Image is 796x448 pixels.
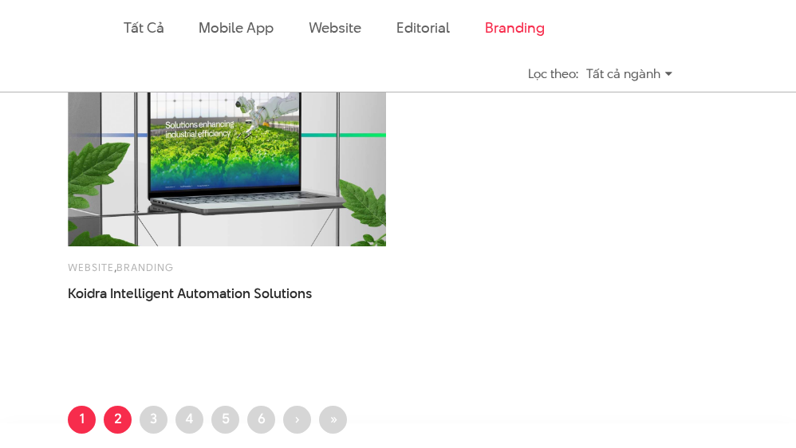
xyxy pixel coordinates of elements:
a: 5 [211,406,239,434]
span: Intelligent [110,284,174,303]
a: Branding [485,18,544,37]
div: , [68,258,386,276]
span: Koidra [68,284,107,303]
a: 2 [104,406,132,434]
img: Koidra Thumbnail [68,33,386,246]
a: Koidra Intelligent Automation Solutions [68,285,386,321]
a: 6 [247,406,275,434]
a: Website [68,260,114,274]
a: Tất cả [124,18,164,37]
span: » [329,409,337,428]
a: 3 [140,406,167,434]
div: Lọc theo: [528,60,578,88]
span: Solutions [254,284,312,303]
span: Automation [177,284,250,303]
a: Website [309,18,361,37]
span: › [294,409,300,428]
div: Tất cả ngành [586,60,672,88]
a: Branding [116,260,174,274]
a: 4 [175,406,203,434]
a: Editorial [396,18,450,37]
a: Mobile app [199,18,273,37]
